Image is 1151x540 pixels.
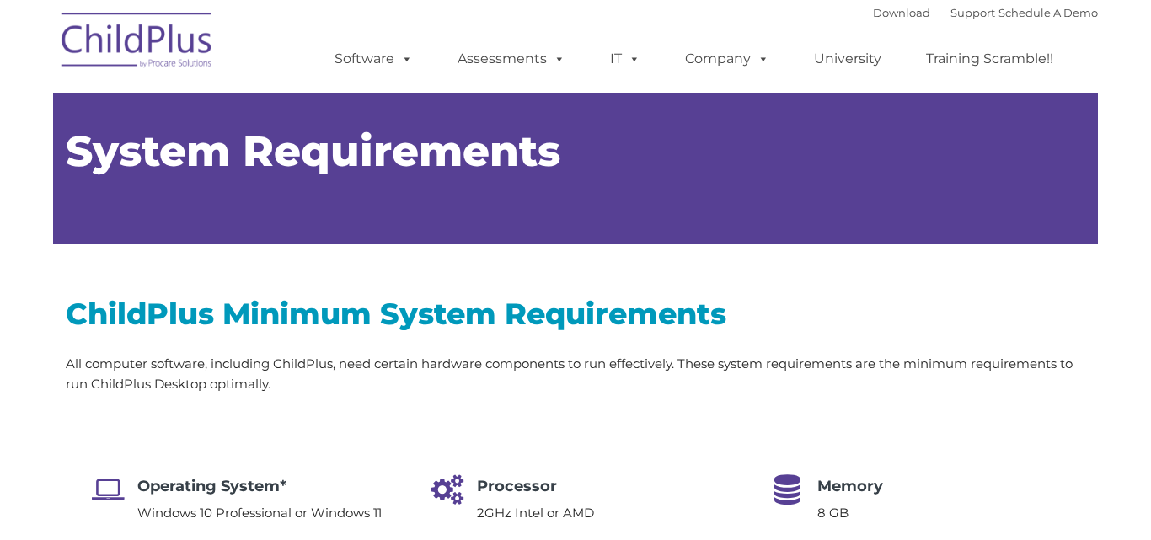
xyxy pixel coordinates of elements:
[318,42,430,76] a: Software
[66,126,560,177] span: System Requirements
[66,354,1085,394] p: All computer software, including ChildPlus, need certain hardware components to run effectively. ...
[817,477,883,495] span: Memory
[137,474,382,498] h4: Operating System*
[873,6,930,19] a: Download
[477,505,594,521] span: 2GHz Intel or AMD
[873,6,1098,19] font: |
[477,477,557,495] span: Processor
[817,505,849,521] span: 8 GB
[66,295,1085,333] h2: ChildPlus Minimum System Requirements
[441,42,582,76] a: Assessments
[797,42,898,76] a: University
[137,503,382,523] p: Windows 10 Professional or Windows 11
[909,42,1070,76] a: Training Scramble!!
[998,6,1098,19] a: Schedule A Demo
[950,6,995,19] a: Support
[593,42,657,76] a: IT
[53,1,222,85] img: ChildPlus by Procare Solutions
[668,42,786,76] a: Company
